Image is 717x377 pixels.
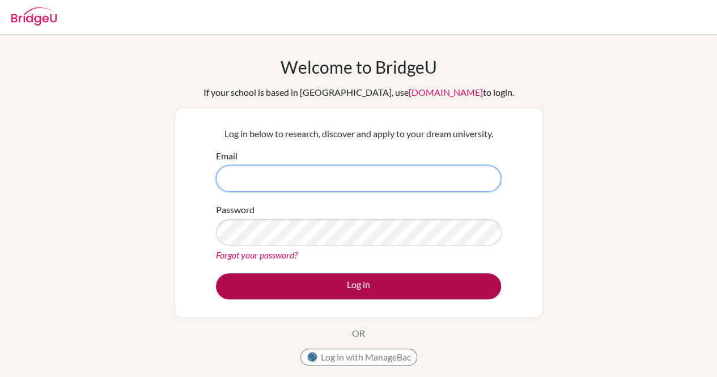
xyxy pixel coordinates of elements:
[216,249,298,260] a: Forgot your password?
[352,327,365,340] p: OR
[216,149,237,163] label: Email
[216,273,501,299] button: Log in
[300,349,417,366] button: Log in with ManageBac
[216,127,501,141] p: Log in below to research, discover and apply to your dream university.
[203,86,514,99] div: If your school is based in [GEOGRAPHIC_DATA], use to login.
[11,7,57,26] img: Bridge-U
[281,57,437,77] h1: Welcome to BridgeU
[409,87,483,98] a: [DOMAIN_NAME]
[216,203,254,217] label: Password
